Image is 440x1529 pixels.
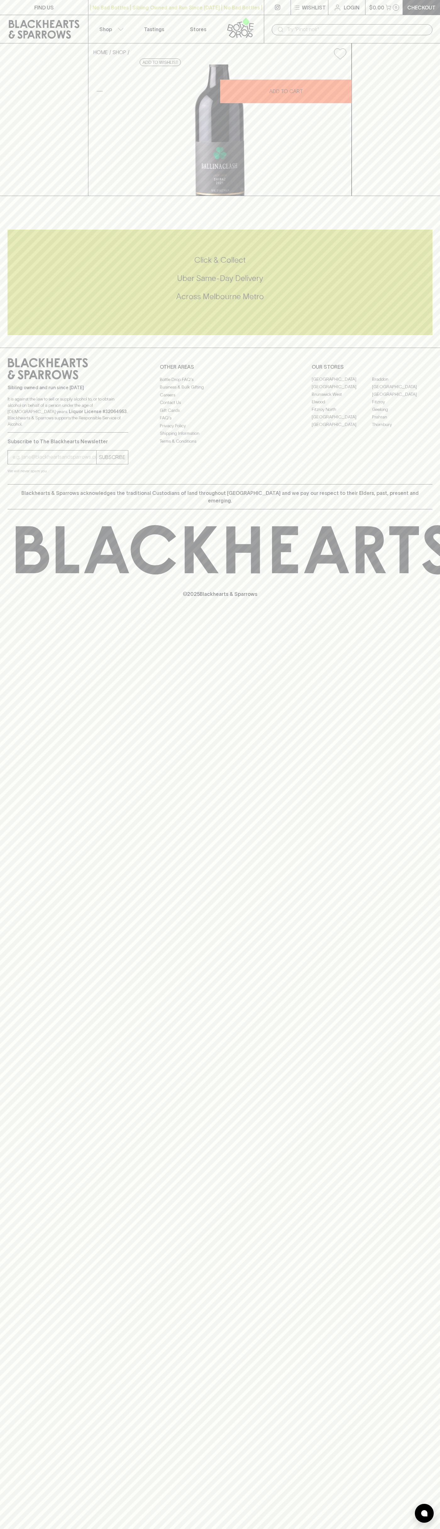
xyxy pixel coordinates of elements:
[331,46,349,62] button: Add to wishlist
[312,383,372,391] a: [GEOGRAPHIC_DATA]
[160,363,281,371] p: OTHER AREAS
[372,421,432,428] a: Thornbury
[8,255,432,265] h5: Click & Collect
[88,64,351,196] img: 41448.png
[372,376,432,383] a: Braddon
[372,391,432,398] a: [GEOGRAPHIC_DATA]
[160,414,281,422] a: FAQ's
[269,87,303,95] p: ADD TO CART
[8,396,128,427] p: It is against the law to sell or supply alcohol to, or to obtain alcohol on behalf of a person un...
[372,413,432,421] a: Prahran
[160,430,281,437] a: Shipping Information
[421,1510,427,1516] img: bubble-icon
[8,291,432,302] h5: Across Melbourne Metro
[8,468,128,474] p: We will never spam you
[220,80,352,103] button: ADD TO CART
[344,4,359,11] p: Login
[99,25,112,33] p: Shop
[312,391,372,398] a: Brunswick West
[287,25,427,35] input: Try "Pinot noir"
[312,406,372,413] a: Fitzroy North
[160,384,281,391] a: Business & Bulk Gifting
[312,376,372,383] a: [GEOGRAPHIC_DATA]
[372,398,432,406] a: Fitzroy
[395,6,397,9] p: 0
[160,422,281,429] a: Privacy Policy
[144,25,164,33] p: Tastings
[407,4,436,11] p: Checkout
[312,363,432,371] p: OUR STORES
[312,421,372,428] a: [GEOGRAPHIC_DATA]
[160,437,281,445] a: Terms & Conditions
[302,4,326,11] p: Wishlist
[160,391,281,399] a: Careers
[140,59,181,66] button: Add to wishlist
[8,230,432,335] div: Call to action block
[69,409,127,414] strong: Liquor License #32064953
[372,406,432,413] a: Geelong
[12,489,428,504] p: Blackhearts & Sparrows acknowledges the traditional Custodians of land throughout [GEOGRAPHIC_DAT...
[312,413,372,421] a: [GEOGRAPHIC_DATA]
[99,453,125,461] p: SUBSCRIBE
[113,49,126,55] a: SHOP
[176,15,220,43] a: Stores
[160,399,281,406] a: Contact Us
[372,383,432,391] a: [GEOGRAPHIC_DATA]
[312,398,372,406] a: Elwood
[8,273,432,283] h5: Uber Same-Day Delivery
[93,49,108,55] a: HOME
[160,406,281,414] a: Gift Cards
[132,15,176,43] a: Tastings
[97,451,128,464] button: SUBSCRIBE
[88,15,132,43] button: Shop
[8,384,128,391] p: Sibling owned and run since [DATE]
[8,438,128,445] p: Subscribe to The Blackhearts Newsletter
[160,376,281,383] a: Bottle Drop FAQ's
[190,25,206,33] p: Stores
[369,4,384,11] p: $0.00
[13,452,96,462] input: e.g. jane@blackheartsandsparrows.com.au
[34,4,54,11] p: FIND US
